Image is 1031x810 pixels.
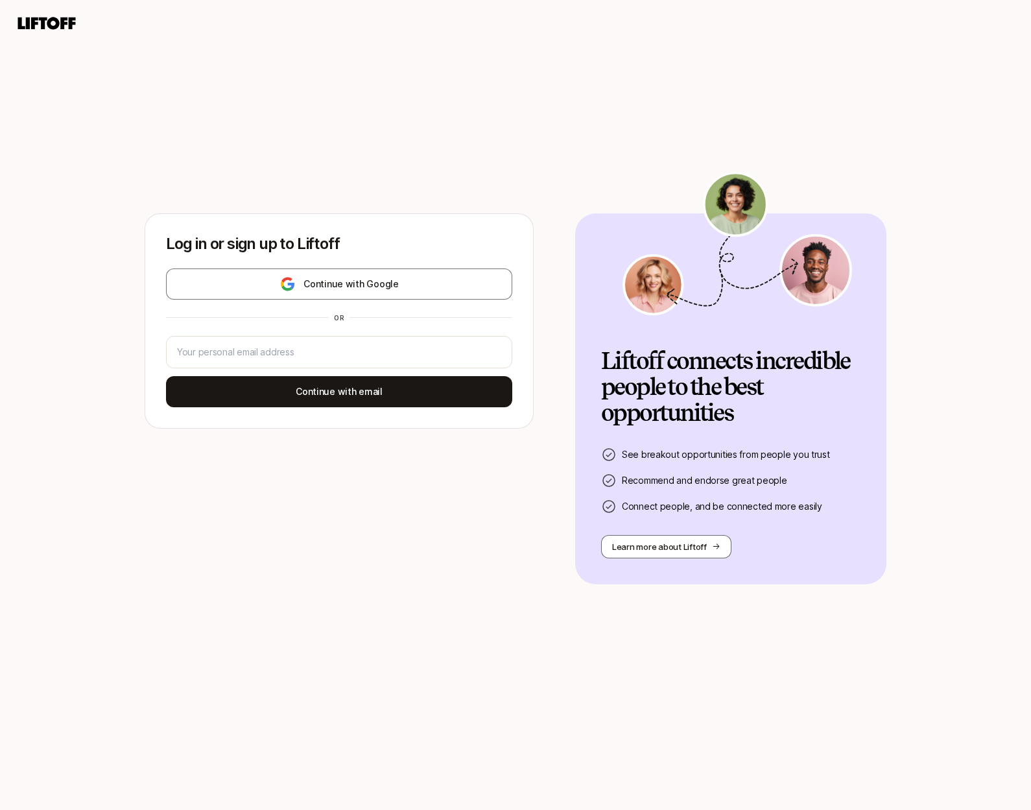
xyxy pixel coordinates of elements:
[621,171,854,316] img: signup-banner
[166,376,512,407] button: Continue with email
[601,348,860,426] h2: Liftoff connects incredible people to the best opportunities
[622,447,830,462] p: See breakout opportunities from people you trust
[166,268,512,300] button: Continue with Google
[329,313,350,323] div: or
[177,344,501,360] input: Your personal email address
[601,535,731,558] button: Learn more about Liftoff
[279,276,296,292] img: google-logo
[166,235,512,253] p: Log in or sign up to Liftoff
[622,499,822,514] p: Connect people, and be connected more easily
[622,473,787,488] p: Recommend and endorse great people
